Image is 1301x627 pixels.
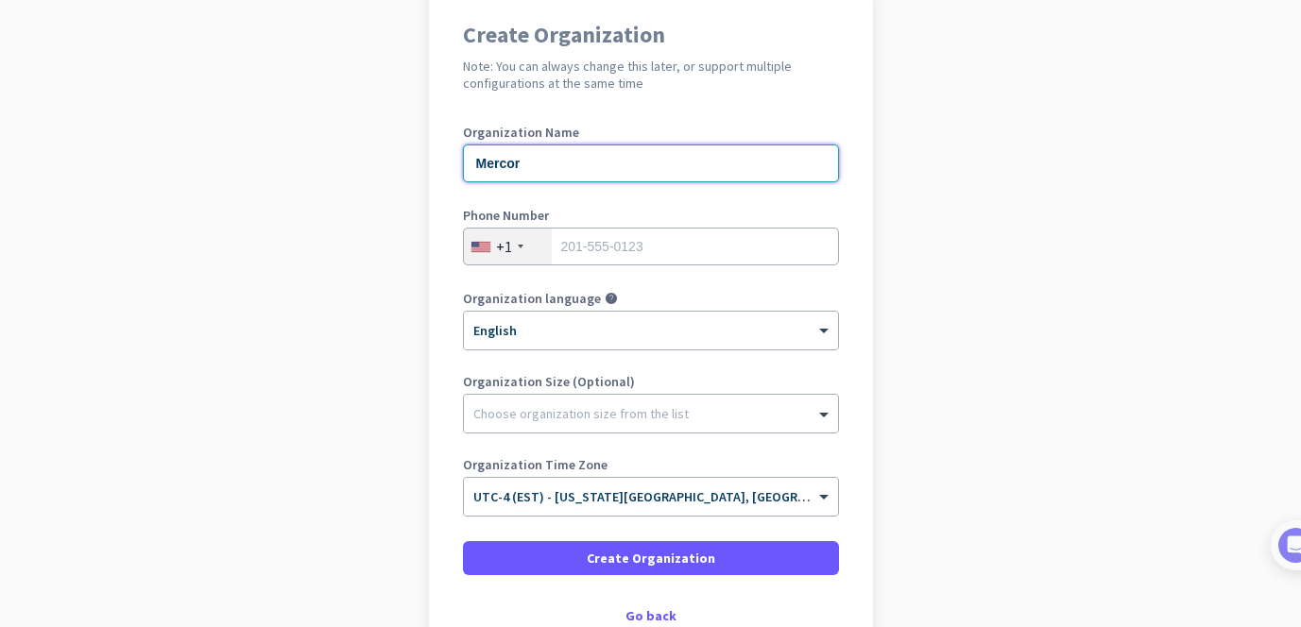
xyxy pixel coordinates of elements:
label: Organization language [463,292,601,305]
div: +1 [496,237,512,256]
input: 201-555-0123 [463,228,839,265]
h2: Note: You can always change this later, or support multiple configurations at the same time [463,58,839,92]
label: Organization Size (Optional) [463,375,839,388]
label: Organization Time Zone [463,458,839,471]
button: Create Organization [463,541,839,575]
i: help [605,292,618,305]
label: Phone Number [463,209,839,222]
span: Create Organization [587,549,715,568]
h1: Create Organization [463,24,839,46]
input: What is the name of your organization? [463,144,839,182]
div: Go back [463,609,839,622]
label: Organization Name [463,126,839,139]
